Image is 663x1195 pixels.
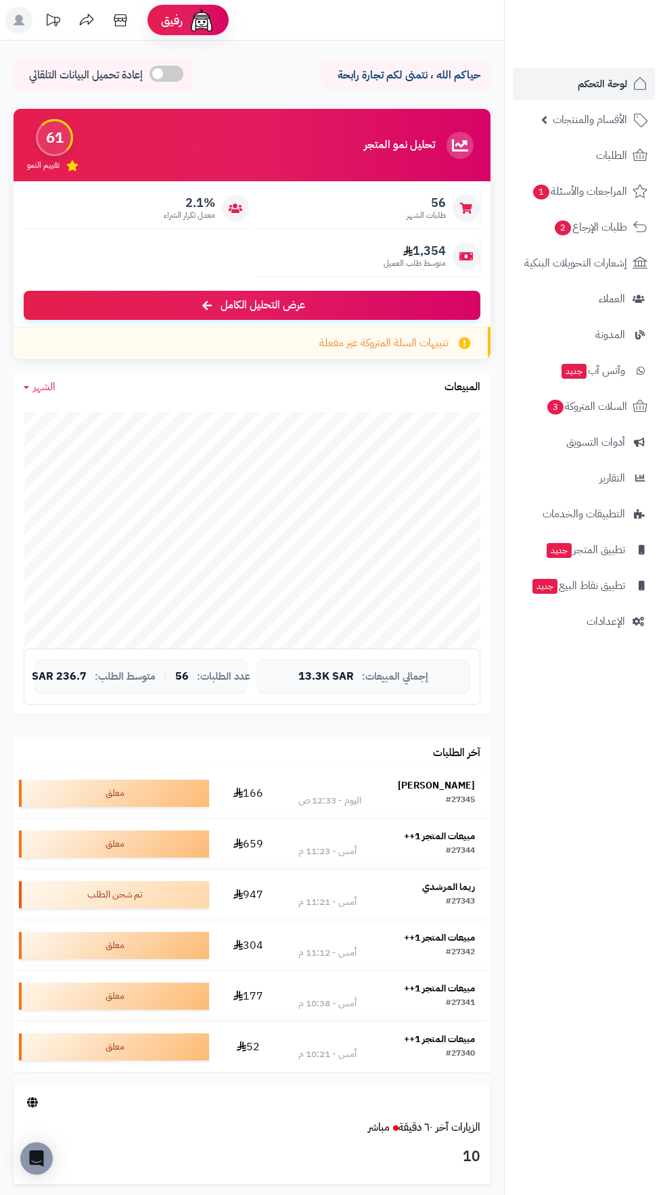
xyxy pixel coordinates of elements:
[188,7,215,34] img: ai-face.png
[36,7,70,37] a: تحديثات المنصة
[513,211,655,243] a: طلبات الإرجاع2
[407,210,446,221] span: طلبات الشهر
[368,1119,390,1135] small: مباشر
[20,1142,53,1175] div: Open Intercom Messenger
[95,671,156,682] span: متوسط الطلب:
[175,671,189,683] span: 56
[553,110,627,129] span: الأقسام والمنتجات
[545,540,625,559] span: تطبيق المتجر
[27,160,60,171] span: تقييم النمو
[164,210,215,221] span: معدل تكرار الشراء
[513,354,655,387] a: وآتس آبجديد
[164,672,167,682] span: |
[298,895,357,909] div: أمس - 11:21 م
[404,981,475,995] strong: مبيعات المتجر 1++
[368,1119,480,1135] a: الزيارات آخر ٦٠ دقيقةمباشر
[404,829,475,843] strong: مبيعات المتجر 1++
[214,768,283,818] td: 166
[19,881,209,908] div: تم شحن الطلب
[19,1033,209,1060] div: معلق
[404,1032,475,1046] strong: مبيعات المتجر 1++
[444,381,480,394] h3: المبيعات
[298,671,354,683] span: 13.3K SAR
[547,400,564,415] span: 3
[433,747,480,759] h3: آخر الطلبات
[578,74,627,93] span: لوحة التحكم
[19,830,209,858] div: معلق
[364,139,435,151] h3: تحليل نمو المتجر
[164,195,215,210] span: 2.1%
[513,534,655,566] a: تطبيق المتجرجديد
[599,289,625,308] span: العملاء
[513,605,655,638] a: الإعدادات
[161,12,183,28] span: رفيق
[407,195,446,210] span: 56
[331,68,480,83] p: حياكم الله ، نتمنى لكم تجارة رابحة
[547,543,572,558] span: جديد
[298,946,357,960] div: أمس - 11:12 م
[19,932,209,959] div: معلق
[513,390,655,423] a: السلات المتروكة3
[384,243,446,258] span: 1,354
[532,182,627,201] span: المراجعات والأسئلة
[513,283,655,315] a: العملاء
[33,379,55,395] span: الشهر
[524,254,627,273] span: إشعارات التحويلات البنكية
[513,247,655,279] a: إشعارات التحويلات البنكية
[24,379,55,395] a: الشهر
[298,794,361,807] div: اليوم - 12:33 ص
[404,931,475,945] strong: مبيعات المتجر 1++
[214,971,283,1021] td: 177
[214,1022,283,1072] td: 52
[446,946,475,960] div: #27342
[446,997,475,1010] div: #27341
[513,175,655,208] a: المراجعات والأسئلة1
[595,325,625,344] span: المدونة
[553,218,627,237] span: طلبات الإرجاع
[560,361,625,380] span: وآتس آب
[214,920,283,970] td: 304
[513,68,655,100] a: لوحة التحكم
[513,319,655,351] a: المدونة
[298,997,357,1010] div: أمس - 10:38 م
[24,291,480,320] a: عرض التحليل الكامل
[32,671,87,683] span: 236.7 SAR
[362,671,428,682] span: إجمالي المبيعات:
[446,1048,475,1061] div: #27340
[384,258,446,269] span: متوسط طلب العميل
[214,870,283,920] td: 947
[513,139,655,172] a: الطلبات
[513,462,655,494] a: التقارير
[532,579,557,594] span: جديد
[298,845,357,858] div: أمس - 11:23 م
[555,220,571,235] span: 2
[566,433,625,452] span: أدوات التسويق
[513,569,655,602] a: تطبيق نقاط البيعجديد
[571,34,650,62] img: logo-2.png
[29,68,143,83] span: إعادة تحميل البيانات التلقائي
[298,1048,357,1061] div: أمس - 10:21 م
[319,335,449,351] span: تنبيهات السلة المتروكة غير مفعلة
[531,576,625,595] span: تطبيق نقاط البيع
[513,498,655,530] a: التطبيقات والخدمات
[596,146,627,165] span: الطلبات
[422,880,475,894] strong: ريما المرشدي
[446,845,475,858] div: #27344
[446,794,475,807] div: #27345
[398,778,475,793] strong: [PERSON_NAME]
[533,185,549,200] span: 1
[221,298,305,313] span: عرض التحليل الكامل
[446,895,475,909] div: #27343
[543,505,625,523] span: التطبيقات والخدمات
[197,671,250,682] span: عدد الطلبات:
[562,364,587,379] span: جديد
[24,1146,480,1169] h3: 10
[214,819,283,869] td: 659
[513,426,655,459] a: أدوات التسويق
[546,397,627,416] span: السلات المتروكة
[19,780,209,807] div: معلق
[599,469,625,488] span: التقارير
[19,983,209,1010] div: معلق
[587,612,625,631] span: الإعدادات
